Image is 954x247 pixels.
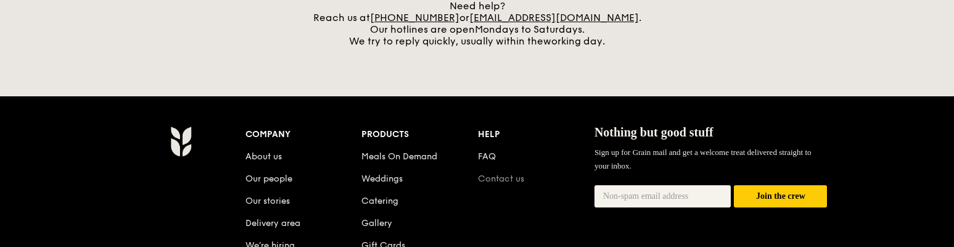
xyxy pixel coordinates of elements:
span: Nothing but good stuff [594,125,713,139]
a: Our people [245,174,292,184]
a: Catering [361,196,398,206]
span: working day. [543,35,605,47]
a: Our stories [245,196,290,206]
a: Gallery [361,218,392,228]
div: Products [361,126,478,143]
a: FAQ [478,151,496,162]
div: Help [478,126,594,143]
span: Mondays to Saturdays. [475,23,585,35]
a: Delivery area [245,218,300,228]
span: Sign up for Grain mail and get a welcome treat delivered straight to your inbox. [594,148,812,170]
a: [PHONE_NUMBER] [370,12,459,23]
img: Grain [170,126,192,157]
a: Weddings [361,174,403,184]
a: [EMAIL_ADDRESS][DOMAIN_NAME] [469,12,639,23]
input: Non-spam email address [594,185,731,207]
button: Join the crew [734,185,827,208]
a: About us [245,151,282,162]
a: Meals On Demand [361,151,437,162]
div: Company [245,126,362,143]
a: Contact us [478,174,524,184]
